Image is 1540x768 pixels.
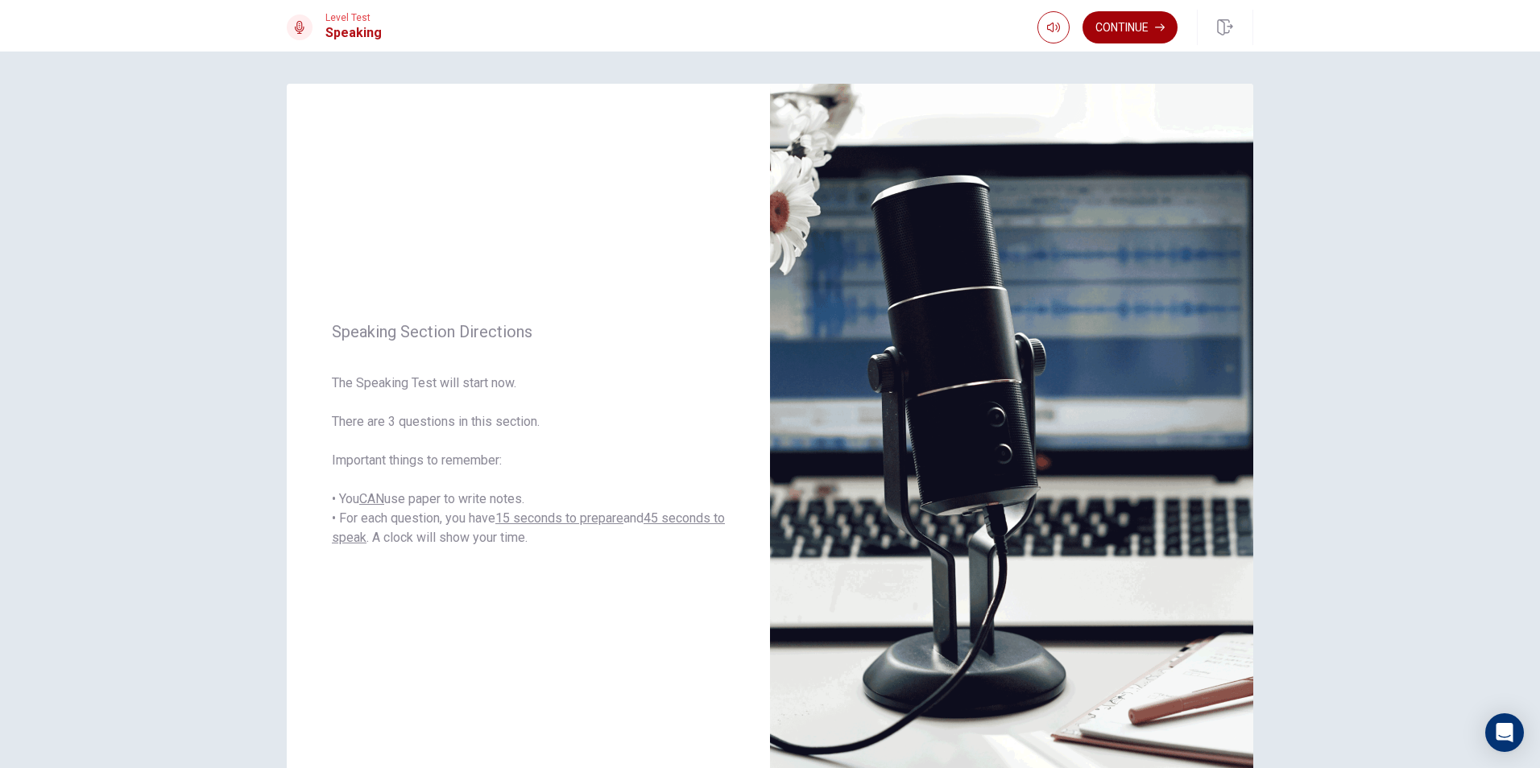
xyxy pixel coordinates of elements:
div: Open Intercom Messenger [1485,713,1524,752]
span: Level Test [325,12,382,23]
u: 15 seconds to prepare [495,510,623,526]
u: CAN [359,491,384,506]
button: Continue [1083,11,1178,43]
span: The Speaking Test will start now. There are 3 questions in this section. Important things to reme... [332,374,725,547]
h1: Speaking [325,23,382,43]
span: Speaking Section Directions [332,322,725,341]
